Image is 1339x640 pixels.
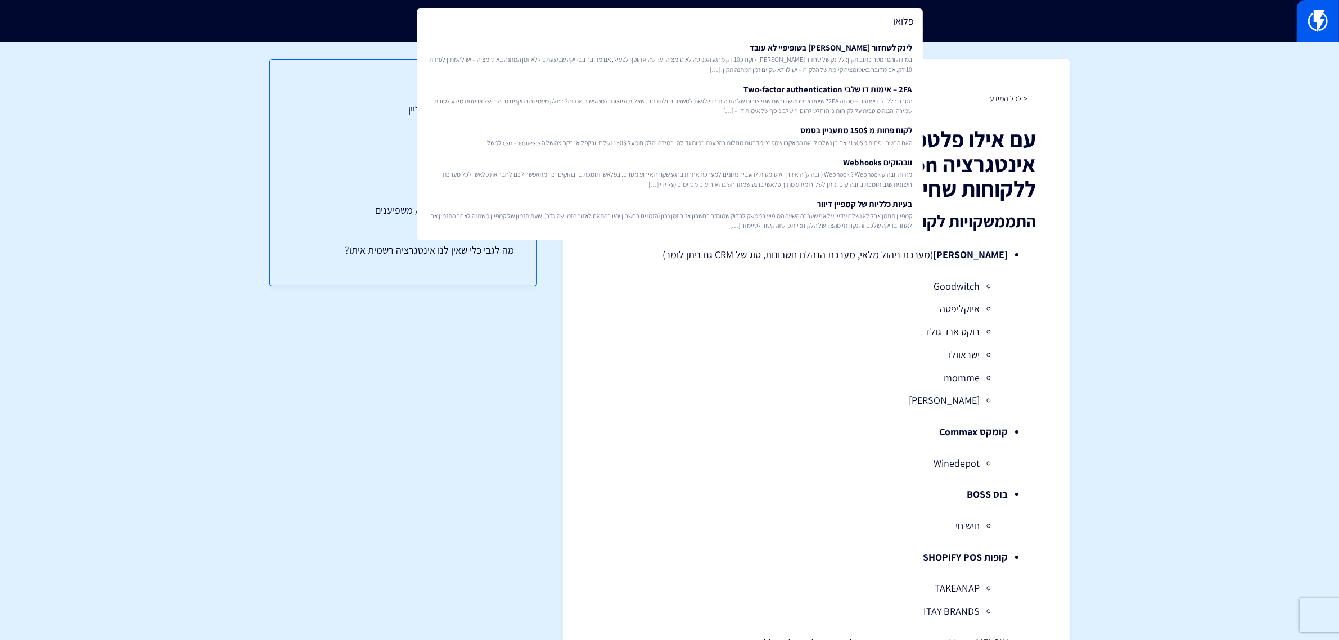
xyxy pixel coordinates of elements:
a: חשבונית ירוקה [292,143,514,157]
li: ישראוולו [653,348,980,362]
span: קמפיין תוזמן אבל לא נשלח עדיין על אף שעברה השעה המופיע בממשק לבדוק שמוגדר בחשבון אזור זמן נכון (ה... [427,211,913,230]
a: מערכות ERP [292,163,514,178]
a: התממשקויות לקופות אופליין [292,102,514,117]
input: חיפוש מהיר... [417,8,923,34]
li: איוקליפטה [653,301,980,316]
a: לקוח פחות מ 150$ מתעניין בסמסהאם החשבון פחות מ150$? אם כן נשלח לו את המאקרו שמפרט מדרגות מוזלות ב... [422,120,917,152]
span: מה זה וובהוק Webhook ? Webhook (וובהוק) הוא דרך אוטומטית להעביר נתונים למערכת אחרת ברגע שקורה איר... [427,169,913,188]
li: Goodwitch [653,279,980,294]
a: כלי חיבורים צד ג' [292,223,514,238]
strong: בוס BOSS [967,488,1008,501]
li: TAKEANAP [653,581,980,596]
span: הסבר כללי לידיעתכם – מה זה 2FA? שיטת אבטחה שדורשת שתי צורות של הזדהות כדי לגשת למשאבים ולנתונים. ... [427,96,913,115]
strong: קופות SHOPIFY POS [923,551,1008,564]
h3: תוכן [292,82,514,97]
li: [PERSON_NAME] [653,393,980,408]
span: במידה והפרמטר כתוב תקין: ללינק של שחזור [PERSON_NAME] לוקח כ10 דק מרגע הכניסה לאוטומציה ועד שהוא ... [427,55,913,74]
a: מה לגבי כלי שאין לנו אינטגרציה רשמית איתו? [292,243,514,258]
a: מערכות מובילי דעת קהל / משפיענים [292,203,514,218]
li: רוקס אנד גולד [653,324,980,339]
a: בעיות כלליות של קמפיין דיוורקמפיין תוזמן אבל לא נשלח עדיין על אף שעברה השעה המופיע בממשק לבדוק שמ... [422,193,917,235]
a: 2FA – אימות דו שלבי Two-factor authenticationהסבר כללי לידיעתכם – מה זה 2FA? שיטת אבטחה שדורשת שת... [422,79,917,120]
strong: [PERSON_NAME] [933,248,1008,261]
li: (מערכת ניהול מלאי, מערכת הנהלת חשבונות, סוג של CRM גם ניתן לומר) [625,247,1008,408]
a: < לכל המידע [990,93,1027,103]
span: האם החשבון פחות מ150$? אם כן נשלח לו את המאקרו שמפרט מדרגות מוזלות בהטענת כמות גדולה: במידה והלקו... [427,138,913,147]
a: לינק לשחזור [PERSON_NAME] בשופיפיי לא עובדבמידה והפרמטר כתוב תקין: ללינק של שחזור [PERSON_NAME] ל... [422,37,917,79]
strong: קומקס Commax [939,425,1008,438]
li: ITAY BRANDS [653,604,980,619]
a: מועדון לקוחות אופליין [292,123,514,137]
li: momme [653,371,980,385]
a: מערכות נקודות ותגמולים [292,183,514,197]
li: Winedepot [653,456,980,471]
li: חיש חי [653,519,980,533]
a: וובהוקים Webhooksמה זה וובהוק Webhook ? Webhook (וובהוק) הוא דרך אוטומטית להעביר נתונים למערכת אח... [422,152,917,193]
